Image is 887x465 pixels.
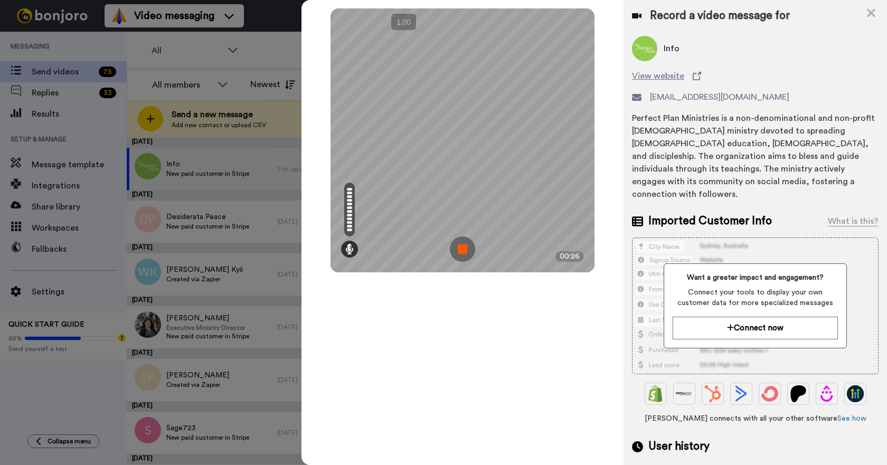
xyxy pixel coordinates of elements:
[828,215,879,227] div: What is this?
[450,236,475,262] img: ic_record_stop.svg
[555,251,584,262] div: 00:26
[733,385,750,402] img: ActiveCampaign
[790,385,807,402] img: Patreon
[818,385,835,402] img: Drip
[761,385,778,402] img: ConvertKit
[648,213,772,229] span: Imported Customer Info
[847,385,864,402] img: GoHighLevel
[632,413,879,424] span: [PERSON_NAME] connects with all your other software
[650,91,789,103] span: [EMAIL_ADDRESS][DOMAIN_NAME]
[704,385,721,402] img: Hubspot
[647,385,664,402] img: Shopify
[632,112,879,201] div: Perfect Plan Ministries is a non-denominational and non-profit [DEMOGRAPHIC_DATA] ministry devote...
[673,317,837,339] button: Connect now
[673,272,837,283] span: Want a greater impact and engagement?
[837,415,866,422] a: See how
[632,70,879,82] a: View website
[648,439,710,454] span: User history
[673,287,837,308] span: Connect your tools to display your own customer data for more specialized messages
[632,70,684,82] span: View website
[676,385,693,402] img: Ontraport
